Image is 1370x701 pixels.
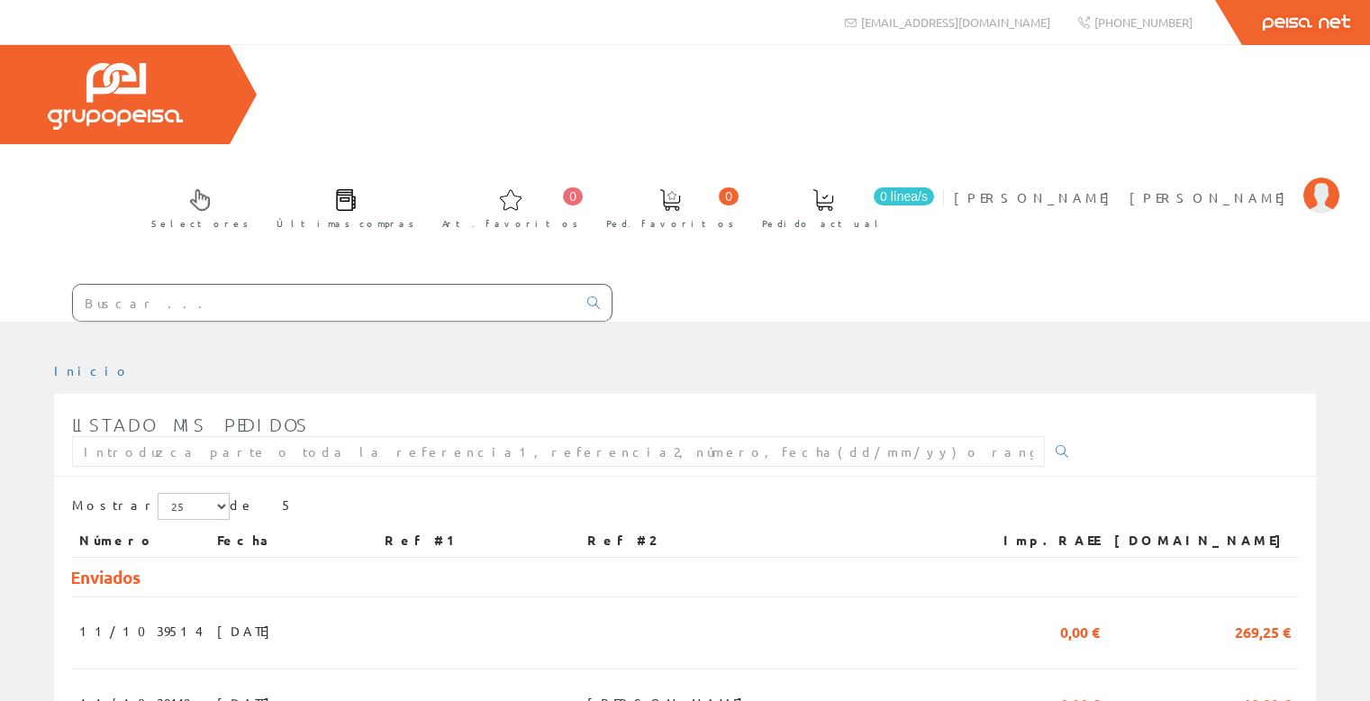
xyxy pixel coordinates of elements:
span: Últimas compras [277,214,414,232]
span: Selectores [151,214,249,232]
th: [DOMAIN_NAME] [1107,524,1298,557]
span: 0 [563,187,583,205]
span: 11/1039514 [79,615,203,646]
span: 269,25 € [1235,615,1291,646]
th: Fecha [210,524,377,557]
span: 0 [719,187,739,205]
span: 0,00 € [1060,615,1100,646]
a: 0 línea/s Pedido actual [744,174,939,240]
div: de 5 [72,493,1298,524]
span: Art. favoritos [442,214,578,232]
a: Inicio [54,362,131,378]
th: Ref #2 [580,524,972,557]
a: [PERSON_NAME] [PERSON_NAME] [954,174,1339,191]
img: Grupo Peisa [48,63,183,130]
span: [PERSON_NAME] [PERSON_NAME] [954,188,1294,206]
span: [DATE] [217,615,279,646]
input: Buscar ... [73,285,576,321]
span: Ped. favoritos [606,214,734,232]
a: Selectores [133,174,258,240]
th: Ref #1 [377,524,580,557]
label: Mostrar [72,493,230,520]
span: [PHONE_NUMBER] [1094,14,1193,30]
span: [EMAIL_ADDRESS][DOMAIN_NAME] [861,14,1050,30]
th: Imp.RAEE [972,524,1107,557]
a: Últimas compras [259,174,423,240]
span: Listado mis pedidos [72,414,309,435]
span: Enviados [70,566,141,588]
th: Número [72,524,210,557]
select: Mostrar [158,493,230,520]
span: Pedido actual [762,214,885,232]
span: 0 línea/s [874,187,934,205]
input: Introduzca parte o toda la referencia1, referencia2, número, fecha(dd/mm/yy) o rango de fechas(dd... [72,436,1045,467]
